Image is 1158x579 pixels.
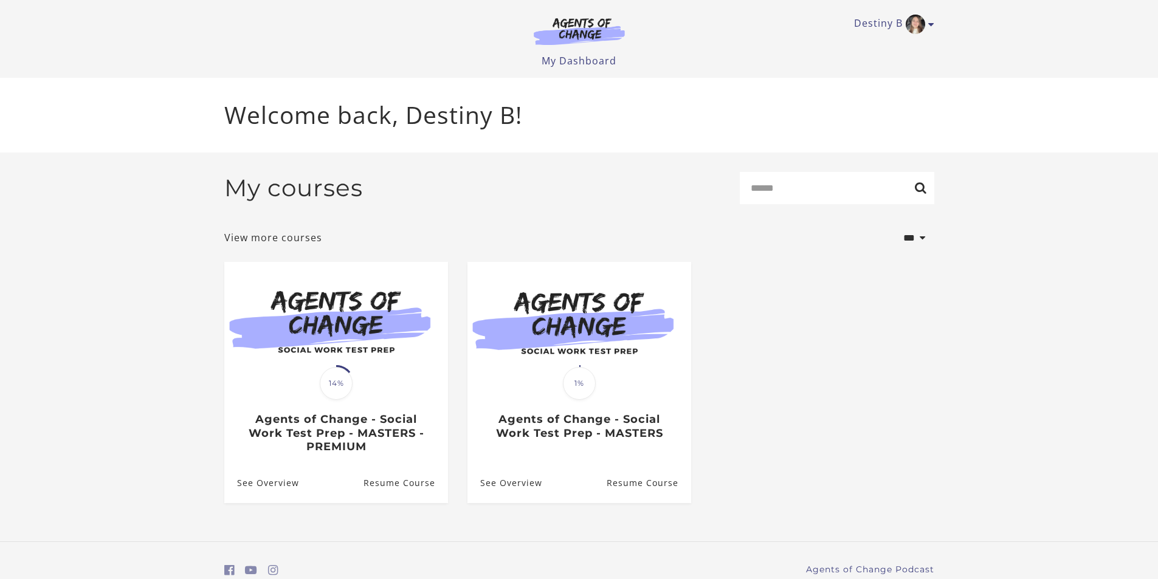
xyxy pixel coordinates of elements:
[237,413,435,454] h3: Agents of Change - Social Work Test Prep - MASTERS - PREMIUM
[563,367,596,400] span: 1%
[806,563,934,576] a: Agents of Change Podcast
[224,230,322,245] a: View more courses
[224,564,235,576] i: https://www.facebook.com/groups/aswbtestprep (Open in a new window)
[224,174,363,202] h2: My courses
[224,561,235,579] a: https://www.facebook.com/groups/aswbtestprep (Open in a new window)
[363,463,447,502] a: Agents of Change - Social Work Test Prep - MASTERS - PREMIUM: Resume Course
[521,17,638,45] img: Agents of Change Logo
[606,463,691,502] a: Agents of Change - Social Work Test Prep - MASTERS: Resume Course
[224,97,934,133] p: Welcome back, Destiny B!
[224,463,299,502] a: Agents of Change - Social Work Test Prep - MASTERS - PREMIUM: See Overview
[467,463,542,502] a: Agents of Change - Social Work Test Prep - MASTERS: See Overview
[542,54,616,67] a: My Dashboard
[245,561,257,579] a: https://www.youtube.com/c/AgentsofChangeTestPrepbyMeaganMitchell (Open in a new window)
[245,564,257,576] i: https://www.youtube.com/c/AgentsofChangeTestPrepbyMeaganMitchell (Open in a new window)
[320,367,353,400] span: 14%
[268,561,278,579] a: https://www.instagram.com/agentsofchangeprep/ (Open in a new window)
[854,15,928,34] a: Toggle menu
[480,413,678,440] h3: Agents of Change - Social Work Test Prep - MASTERS
[268,564,278,576] i: https://www.instagram.com/agentsofchangeprep/ (Open in a new window)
